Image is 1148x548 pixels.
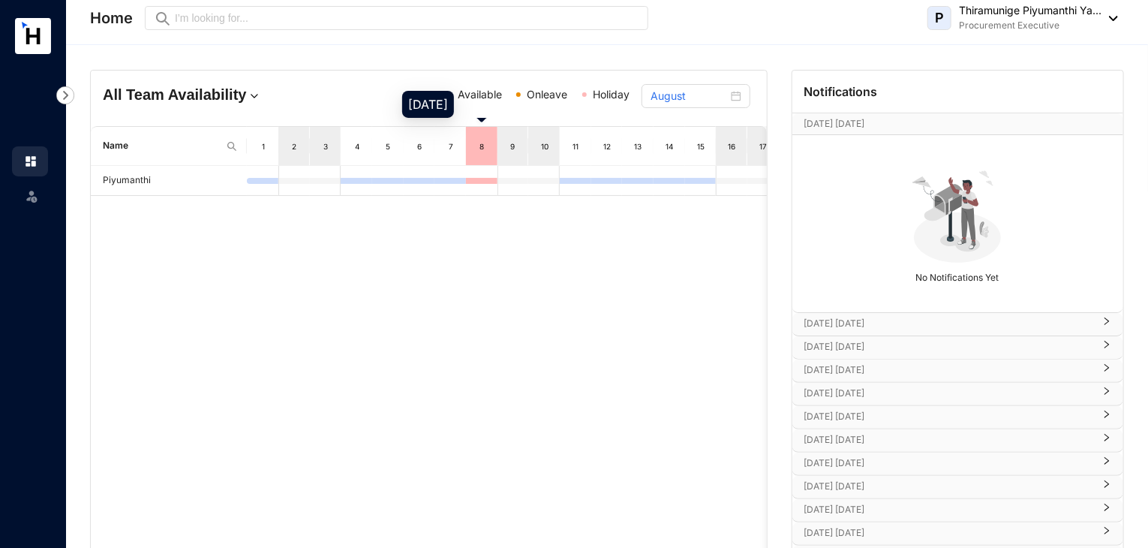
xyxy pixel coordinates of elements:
div: 10 [539,139,551,154]
p: [DATE] [DATE] [804,456,1093,471]
span: Onleave [527,88,567,101]
span: right [1102,346,1111,349]
p: [DATE] [DATE] [804,479,1093,494]
div: 8 [476,139,488,154]
div: 15 [695,139,707,154]
div: 16 [726,139,738,154]
div: 9 [507,139,519,154]
span: right [1102,462,1111,465]
li: Home [12,146,48,176]
span: Name [103,139,220,153]
div: 7 [445,139,457,154]
span: right [1102,393,1111,396]
div: [DATE] [DATE] [792,313,1123,336]
span: right [1102,486,1111,489]
div: 4 [351,139,363,154]
span: right [1102,323,1111,326]
img: dropdown.780994ddfa97fca24b89f58b1de131fa.svg [247,89,262,104]
div: [DATE] [DATE] [792,383,1123,405]
p: Procurement Executive [959,18,1101,33]
img: search.8ce656024d3affaeffe32e5b30621cb7.svg [226,140,238,152]
p: [DATE] [DATE] [804,316,1093,331]
h4: All Team Availability [103,84,320,105]
p: [DATE] [408,95,448,113]
span: right [1102,439,1111,442]
span: right [1102,532,1111,535]
div: 5 [382,139,394,154]
div: [DATE] [DATE] [792,429,1123,452]
span: right [1102,416,1111,419]
div: 13 [633,139,645,154]
input: I’m looking for... [175,10,639,26]
div: [DATE] [DATE] [792,406,1123,429]
p: Thiramunige Piyumanthi Ya... [959,3,1101,18]
span: P [935,11,944,25]
img: leave-unselected.2934df6273408c3f84d9.svg [24,188,39,203]
p: [DATE] [DATE] [804,502,1093,517]
p: [DATE] [DATE] [804,525,1093,540]
div: 2 [288,139,300,154]
input: Select month [651,88,727,104]
span: right [1102,509,1111,512]
div: [DATE] [DATE] [792,499,1123,522]
img: nav-icon-right.af6afadce00d159da59955279c43614e.svg [56,86,74,104]
img: no-notification-yet.99f61bb71409b19b567a5111f7a484a1.svg [906,162,1009,266]
p: No Notifications Yet [797,266,1119,285]
p: Notifications [804,83,878,101]
div: [DATE] [DATE] [792,476,1123,498]
div: 14 [663,139,675,154]
p: [DATE] [DATE] [804,386,1093,401]
div: [DATE] [DATE] [792,360,1123,382]
img: dropdown-black.8e83cc76930a90b1a4fdb6d089b7bf3a.svg [1101,16,1118,21]
span: right [1102,369,1111,372]
div: 1 [257,139,269,154]
div: 17 [757,139,769,154]
div: 11 [569,139,582,154]
div: 3 [320,139,332,154]
td: Piyumanthi [91,166,247,196]
p: Home [90,8,133,29]
span: Available [458,88,502,101]
p: [DATE] [DATE] [804,339,1093,354]
p: [DATE] [DATE] [804,432,1093,447]
div: [DATE] [DATE][DATE] [792,113,1123,134]
img: home.c6720e0a13eba0172344.svg [24,155,38,168]
span: Holiday [593,88,630,101]
p: [DATE] [DATE] [804,116,1082,131]
div: 12 [601,139,613,154]
div: [DATE] [DATE] [792,336,1123,359]
div: [DATE] [DATE] [792,453,1123,475]
div: 6 [413,139,425,154]
p: [DATE] [DATE] [804,409,1093,424]
p: [DATE] [DATE] [804,363,1093,378]
div: [DATE] [DATE] [792,522,1123,545]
